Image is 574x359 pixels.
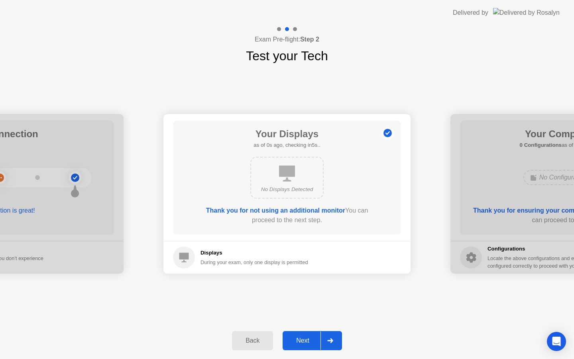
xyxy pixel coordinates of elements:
[246,46,328,65] h1: Test your Tech
[255,35,319,44] h4: Exam Pre-flight:
[547,332,566,351] div: Open Intercom Messenger
[232,331,273,350] button: Back
[196,206,378,225] div: You can proceed to the next step.
[283,331,342,350] button: Next
[493,8,560,17] img: Delivered by Rosalyn
[201,249,308,257] h5: Displays
[201,258,308,266] div: During your exam, only one display is permitted
[234,337,271,344] div: Back
[254,127,320,141] h1: Your Displays
[206,207,345,214] b: Thank you for not using an additional monitor
[258,185,316,193] div: No Displays Detected
[453,8,488,18] div: Delivered by
[300,36,319,43] b: Step 2
[285,337,320,344] div: Next
[254,141,320,149] h5: as of 0s ago, checking in5s..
